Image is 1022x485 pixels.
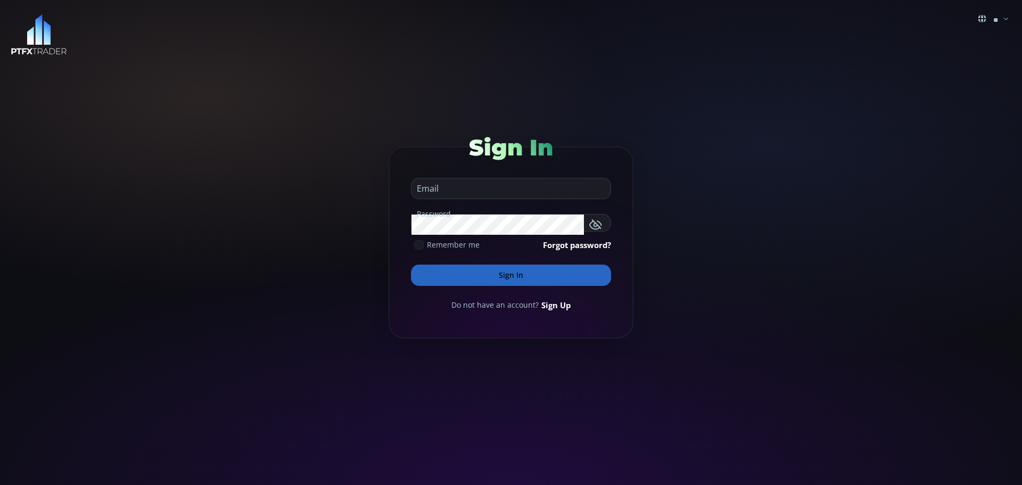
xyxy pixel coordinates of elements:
a: Forgot password? [543,239,611,251]
img: LOGO [11,14,67,55]
button: Sign In [411,265,611,286]
span: Sign In [469,134,553,161]
span: Remember me [427,239,480,250]
div: Do not have an account? [411,299,611,311]
a: Sign Up [541,299,571,311]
